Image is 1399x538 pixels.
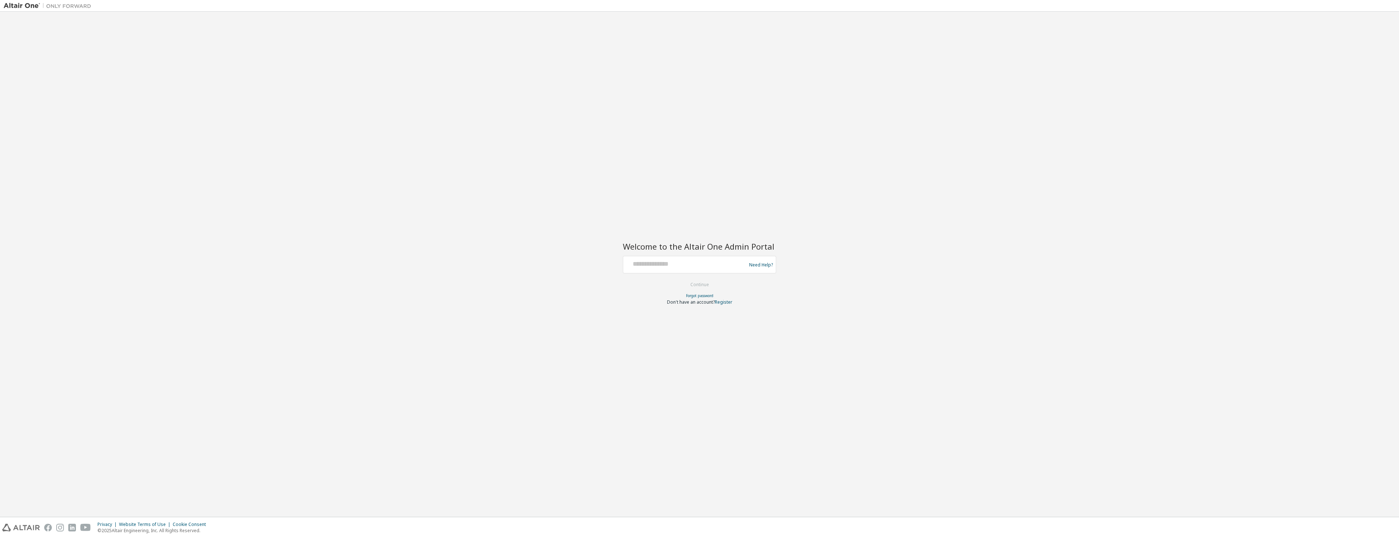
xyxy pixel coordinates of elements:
[686,293,713,298] a: Forgot password
[667,299,715,305] span: Don't have an account?
[68,524,76,531] img: linkedin.svg
[44,524,52,531] img: facebook.svg
[173,522,210,527] div: Cookie Consent
[715,299,732,305] a: Register
[623,241,776,251] h2: Welcome to the Altair One Admin Portal
[119,522,173,527] div: Website Terms of Use
[4,2,95,9] img: Altair One
[97,527,210,534] p: © 2025 Altair Engineering, Inc. All Rights Reserved.
[97,522,119,527] div: Privacy
[2,524,40,531] img: altair_logo.svg
[80,524,91,531] img: youtube.svg
[56,524,64,531] img: instagram.svg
